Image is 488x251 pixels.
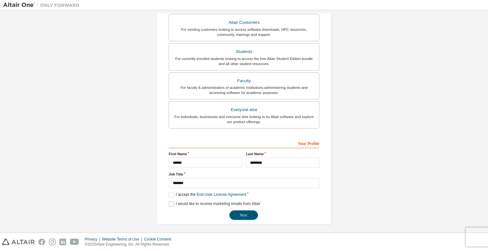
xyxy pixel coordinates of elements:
label: Last Name [246,151,319,156]
label: I accept the [169,192,246,197]
div: Your Profile [169,138,319,148]
label: First Name [169,151,242,156]
div: Students [173,47,315,56]
label: I would like to receive marketing emails from Altair [169,201,260,207]
div: For faculty & administrators of academic institutions administering students and accessing softwa... [173,85,315,95]
div: For currently enrolled students looking to access the free Altair Student Edition bundle and all ... [173,56,315,66]
div: Faculty [173,76,315,85]
img: youtube.svg [70,239,79,245]
div: Altair Customers [173,18,315,27]
a: End-User License Agreement [197,192,247,197]
div: For individuals, businesses and everyone else looking to try Altair software and explore our prod... [173,114,315,124]
img: Altair One [3,2,83,8]
div: For existing customers looking to access software downloads, HPC resources, community, trainings ... [173,27,315,37]
img: altair_logo.svg [2,239,35,245]
div: Cookie Consent [144,237,175,242]
img: linkedin.svg [59,239,66,245]
p: © 2025 Altair Engineering, Inc. All Rights Reserved. [85,242,175,247]
button: Next [229,210,258,220]
img: instagram.svg [49,239,56,245]
div: Website Terms of Use [102,237,144,242]
div: Privacy [85,237,102,242]
label: Job Title [169,172,319,177]
div: Everyone else [173,105,315,114]
img: facebook.svg [38,239,45,245]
